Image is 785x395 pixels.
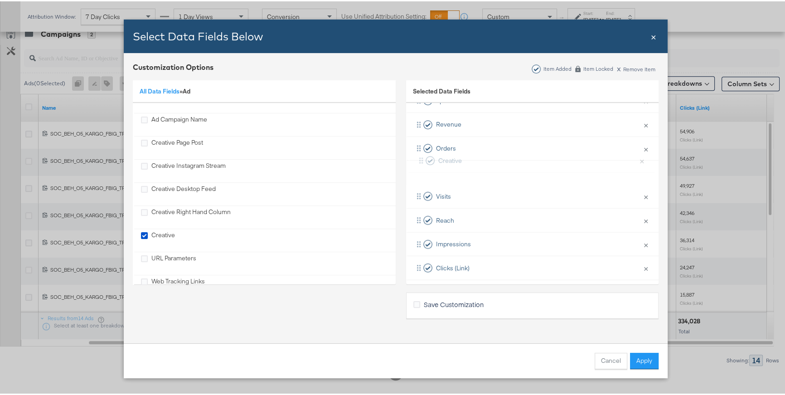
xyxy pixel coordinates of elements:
[141,253,196,271] div: URL Parameters
[141,206,231,225] div: Creative Right Hand Column
[151,206,231,225] div: Creative Right Hand Column
[151,137,203,156] div: Creative Page Post
[141,276,205,294] div: Web Tracking Links
[151,160,226,179] div: Creative Instagram Stream
[543,64,572,71] div: Item Added
[424,298,484,307] span: Save Customization
[151,276,205,294] div: Web Tracking Links
[651,29,656,42] div: Close
[133,28,263,42] span: Select Data Fields Below
[183,86,190,94] span: Ad
[616,63,656,71] div: Remove Item
[151,229,175,248] div: Creative
[141,160,226,179] div: Creative Instagram Stream
[124,18,668,377] div: Bulk Add Locations Modal
[151,183,216,202] div: Creative Desktop Feed
[133,61,213,71] div: Customization Options
[141,114,207,132] div: Ad Campaign Name
[151,253,196,271] div: URL Parameters
[140,86,183,94] span: »
[583,64,614,71] div: Item Locked
[651,29,656,41] span: ×
[151,114,207,132] div: Ad Campaign Name
[595,351,627,368] button: Cancel
[141,183,216,202] div: Creative Desktop Feed
[617,62,621,72] span: x
[141,229,175,248] div: Creative
[141,137,203,156] div: Creative Page Post
[630,351,659,368] button: Apply
[140,86,179,94] a: All Data Fields
[413,86,470,98] span: Selected Data Fields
